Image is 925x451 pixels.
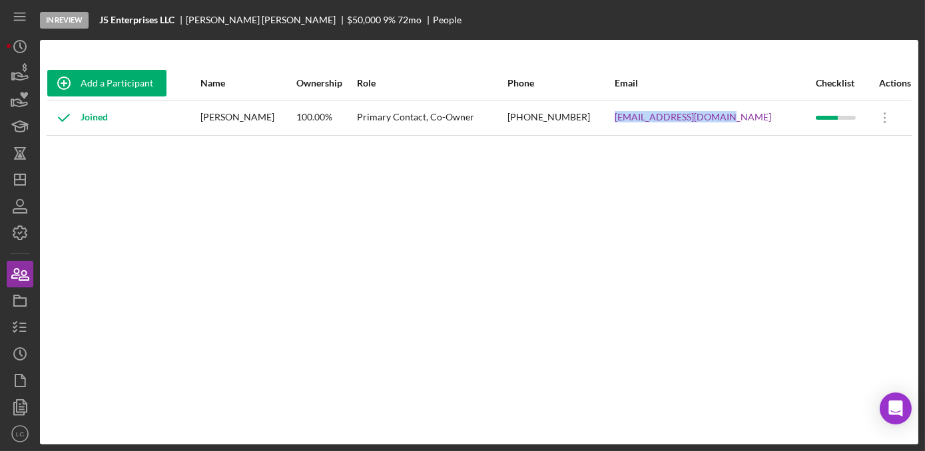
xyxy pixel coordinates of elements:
div: Email [615,78,814,88]
div: Actions [868,78,911,88]
div: People [433,15,462,25]
button: Add a Participant [47,70,166,96]
div: $50,000 [347,15,381,25]
div: In Review [40,12,89,29]
div: Name [201,78,296,88]
div: 72 mo [398,15,422,25]
div: 100.00% [296,101,355,134]
div: Phone [508,78,613,88]
div: Open Intercom Messenger [880,392,912,424]
div: Checklist [816,78,867,88]
div: Add a Participant [81,70,153,96]
div: Ownership [296,78,355,88]
div: [PERSON_NAME] [201,101,296,134]
a: [EMAIL_ADDRESS][DOMAIN_NAME] [615,112,771,122]
text: LC [16,430,24,438]
div: [PHONE_NUMBER] [508,101,613,134]
div: Primary Contact, Co-Owner [357,101,507,134]
div: Joined [47,101,108,134]
button: LC [7,420,33,447]
div: [PERSON_NAME] [PERSON_NAME] [186,15,347,25]
div: Role [357,78,507,88]
b: J5 Enterprises LLC [99,15,174,25]
div: 9 % [383,15,396,25]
